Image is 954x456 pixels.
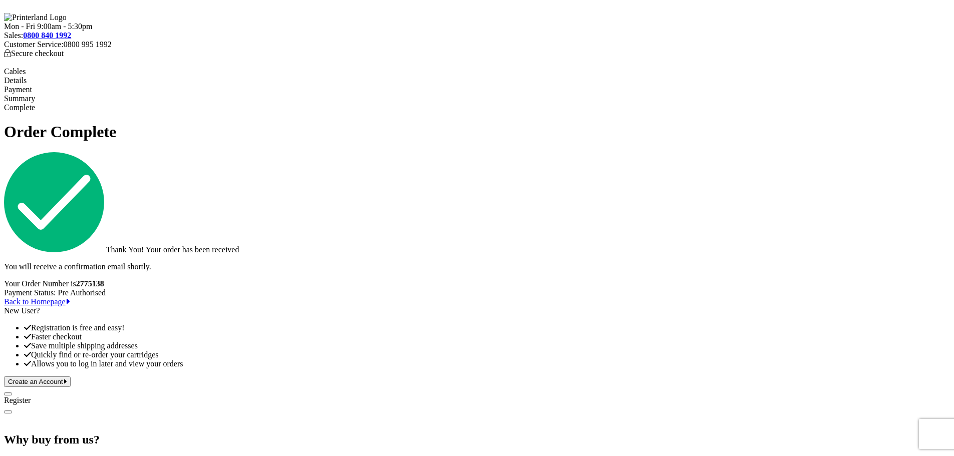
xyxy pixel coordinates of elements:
h2: Why buy from us? [4,433,950,446]
span: Your Order Number is [4,279,104,288]
span: Your order has been received [146,245,239,254]
span: Payment Status: [4,288,56,297]
p: You will receive a confirmation email shortly. [4,262,950,271]
span: Faster checkout [31,332,82,341]
span: Pre Authorised [58,288,106,297]
span: Summary [4,94,35,103]
span: Secure checkout [4,49,64,58]
div: Register [4,396,950,405]
h1: Order Complete [4,123,950,141]
a: 0800 840 1992 [23,31,71,40]
img: Printerland Logo [4,13,67,22]
span: Details [4,76,27,85]
span: Allows you to log in later and view your orders [31,359,183,368]
button: close modal [4,410,12,413]
span: Complete [4,103,35,112]
span: Customer Service: [4,40,64,49]
a: Back to Homepage [4,297,70,306]
button: close modal [4,392,12,395]
span: New User? [4,306,40,315]
button: Create an Account [4,376,71,387]
span: Payment [4,85,32,94]
span: Registration is free and easy! [31,323,125,332]
span: Quickly find or re-order your cartridges [31,350,159,359]
span: Save multiple shipping addresses [31,341,138,350]
span: Thank You! [106,245,144,254]
span: 0800 995 1992 [64,40,112,49]
span: Sales: [4,31,23,40]
div: Mon - Fri 9:00am - 5:30pm [4,22,950,31]
b: 2775138 [76,279,104,288]
span: Cables [4,67,26,76]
